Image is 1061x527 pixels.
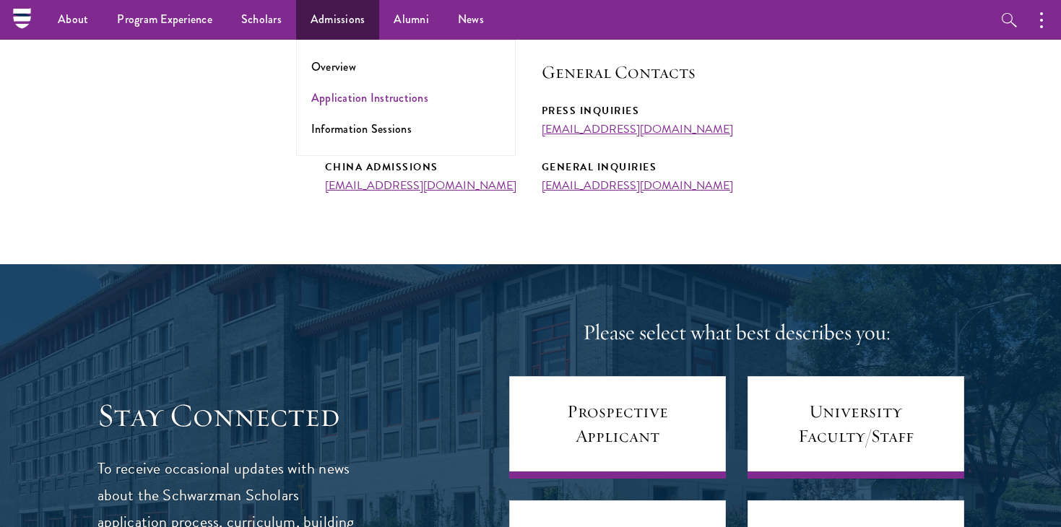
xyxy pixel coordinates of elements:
a: Overview [311,58,356,75]
a: [EMAIL_ADDRESS][DOMAIN_NAME] [325,177,516,194]
h4: Please select what best describes you: [509,318,964,347]
div: China Admissions [325,158,520,176]
div: Press Inquiries [542,102,737,120]
a: Application Instructions [311,90,428,106]
a: [EMAIL_ADDRESS][DOMAIN_NAME] [542,177,733,194]
a: [EMAIL_ADDRESS][DOMAIN_NAME] [542,121,733,138]
h3: Stay Connected [98,396,368,436]
a: Information Sessions [311,121,412,137]
a: University Faculty/Staff [748,376,964,479]
a: Prospective Applicant [509,376,726,479]
div: General Inquiries [542,158,737,176]
h5: General Contacts [542,60,737,84]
